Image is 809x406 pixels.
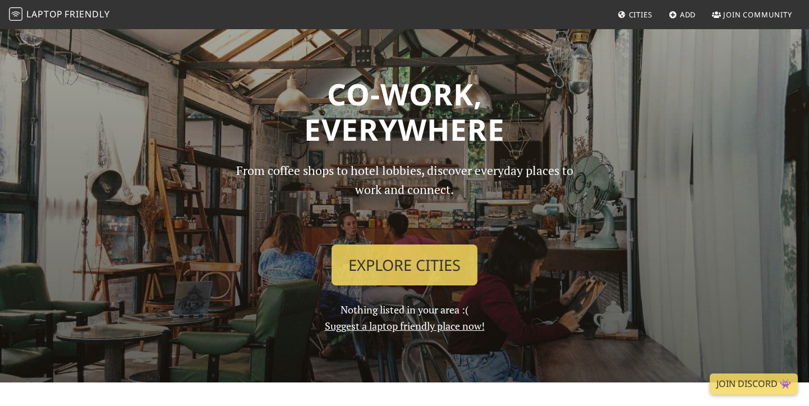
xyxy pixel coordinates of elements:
span: Friendly [65,8,109,20]
a: Join Community [707,4,797,25]
span: Laptop [26,8,63,20]
span: Join Community [723,10,792,20]
div: Nothing listed in your area :( [219,161,590,334]
span: Cities [629,10,652,20]
a: Add [664,4,701,25]
p: From coffee shops to hotel lobbies, discover everyday places to work and connect. [226,161,583,236]
a: Explore Cities [332,244,477,286]
a: LaptopFriendly LaptopFriendly [9,5,110,25]
img: LaptopFriendly [9,7,22,21]
a: Cities [613,4,657,25]
a: Join Discord 👾 [710,373,798,395]
span: Add [680,10,696,20]
a: Suggest a laptop friendly place now! [325,319,485,333]
h1: Co-work, Everywhere [41,76,768,147]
